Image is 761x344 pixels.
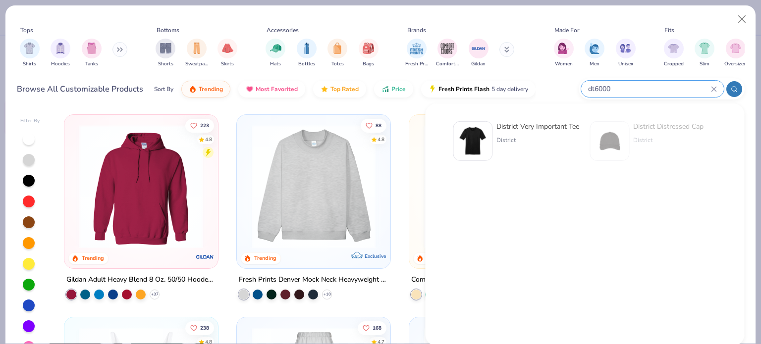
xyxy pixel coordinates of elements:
[491,84,528,95] span: 5 day delivery
[51,39,70,68] div: filter for Hoodies
[20,117,40,125] div: Filter By
[82,39,102,68] div: filter for Tanks
[66,274,216,286] div: Gildan Adult Heavy Blend 8 Oz. 50/50 Hooded Sweatshirt
[699,43,710,54] img: Slim Image
[298,60,315,68] span: Bottles
[206,136,213,143] div: 4.8
[221,60,234,68] span: Skirts
[409,41,424,56] img: Fresh Prints Image
[471,60,486,68] span: Gildan
[313,81,366,98] button: Top Rated
[590,60,599,68] span: Men
[156,39,175,68] button: filter button
[633,121,704,132] div: District Distressed Cap
[86,43,97,54] img: Tanks Image
[457,126,488,156] img: d3a8f931-8016-4789-b71b-67710d21d835
[20,39,40,68] button: filter button
[376,123,381,128] span: 88
[421,81,536,98] button: Fresh Prints Flash5 day delivery
[358,321,386,335] button: Like
[469,39,489,68] button: filter button
[256,85,298,93] span: Most Favorited
[185,39,208,68] div: filter for Sweatpants
[185,60,208,68] span: Sweatpants
[724,39,747,68] button: filter button
[297,39,317,68] button: filter button
[620,43,631,54] img: Unisex Image
[730,43,741,54] img: Oversized Image
[181,81,230,98] button: Trending
[327,39,347,68] div: filter for Totes
[55,43,66,54] img: Hoodies Image
[469,39,489,68] div: filter for Gildan
[158,60,173,68] span: Shorts
[151,292,159,297] span: + 37
[555,60,573,68] span: Women
[267,26,299,35] div: Accessories
[585,39,604,68] button: filter button
[270,43,281,54] img: Hats Image
[20,39,40,68] div: filter for Shirts
[374,81,413,98] button: Price
[616,39,636,68] div: filter for Unisex
[239,274,388,286] div: Fresh Prints Denver Mock Neck Heavyweight Sweatshirt
[363,43,374,54] img: Bags Image
[365,253,386,259] span: Exclusive
[74,125,208,248] img: 01756b78-01f6-4cc6-8d8a-3c30c1a0c8ac
[23,60,36,68] span: Shirts
[24,43,35,54] img: Shirts Image
[554,39,574,68] button: filter button
[157,26,179,35] div: Bottoms
[195,247,215,267] img: Gildan logo
[436,39,459,68] button: filter button
[405,60,428,68] span: Fresh Prints
[324,292,331,297] span: + 10
[700,60,709,68] span: Slim
[633,136,704,145] div: District
[327,39,347,68] button: filter button
[618,60,633,68] span: Unisex
[330,85,359,93] span: Top Rated
[695,39,714,68] button: filter button
[51,60,70,68] span: Hoodies
[554,39,574,68] div: filter for Women
[594,126,625,156] img: 1ec1a971-4eec-4544-846d-48d714c8e14c
[496,121,579,132] div: District Very Important Tee
[217,39,237,68] div: filter for Skirts
[20,26,33,35] div: Tops
[724,39,747,68] div: filter for Oversized
[154,85,173,94] div: Sort By
[266,39,285,68] div: filter for Hats
[616,39,636,68] button: filter button
[664,60,684,68] span: Cropped
[558,43,569,54] img: Women Image
[664,39,684,68] div: filter for Cropped
[407,26,426,35] div: Brands
[189,85,197,93] img: trending.gif
[186,118,215,132] button: Like
[246,85,254,93] img: most_fav.gif
[429,85,436,93] img: flash.gif
[405,39,428,68] button: filter button
[359,39,379,68] button: filter button
[419,125,553,248] img: 029b8af0-80e6-406f-9fdc-fdf898547912
[199,85,223,93] span: Trending
[361,118,386,132] button: Like
[160,43,171,54] img: Shorts Image
[664,26,674,35] div: Fits
[85,60,98,68] span: Tanks
[17,83,143,95] div: Browse All Customizable Products
[301,43,312,54] img: Bottles Image
[332,43,343,54] img: Totes Image
[156,39,175,68] div: filter for Shorts
[405,39,428,68] div: filter for Fresh Prints
[733,10,752,29] button: Close
[185,39,208,68] button: filter button
[664,39,684,68] button: filter button
[496,136,579,145] div: District
[238,81,305,98] button: Most Favorited
[321,85,328,93] img: TopRated.gif
[440,41,455,56] img: Comfort Colors Image
[217,39,237,68] button: filter button
[695,39,714,68] div: filter for Slim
